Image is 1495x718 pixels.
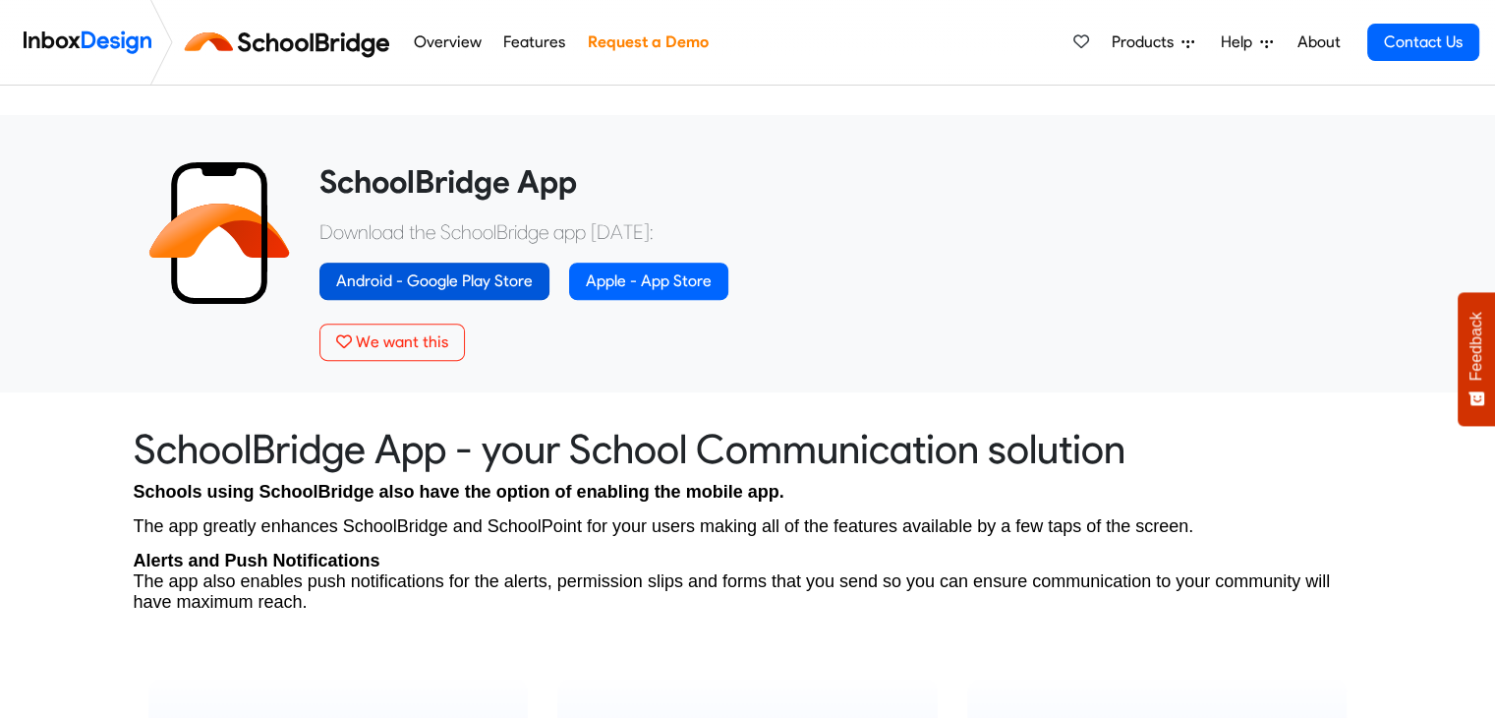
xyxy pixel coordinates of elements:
[582,23,714,62] a: Request a Demo
[356,332,448,351] span: We want this
[1213,23,1281,62] a: Help
[498,23,571,62] a: Features
[1112,30,1181,54] span: Products
[134,424,1362,474] heading: SchoolBridge App - your School Communication solution
[1458,292,1495,426] button: Feedback - Show survey
[319,324,465,361] button: We want this
[181,19,402,66] img: schoolbridge logo
[1467,312,1485,381] span: Feedback
[134,482,784,502] span: Schools using SchoolBridge also have the option of enabling the mobile app.
[134,516,1194,536] span: The app greatly enhances SchoolBridge and SchoolPoint for your users making all of the features a...
[1104,23,1202,62] a: Products
[1292,23,1346,62] a: About
[319,162,1348,202] heading: SchoolBridge App
[1367,24,1479,61] a: Contact Us
[319,217,1348,247] p: Download the SchoolBridge app [DATE]:
[569,263,728,300] a: Apple - App Store
[134,551,380,570] strong: Alerts and Push Notifications
[408,23,487,62] a: Overview
[319,263,549,300] a: Android - Google Play Store
[1221,30,1260,54] span: Help
[134,571,1331,612] span: The app also enables push notifications for the alerts, permission slips and forms that you send ...
[148,162,290,304] img: 2022_01_13_icon_sb_app.svg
